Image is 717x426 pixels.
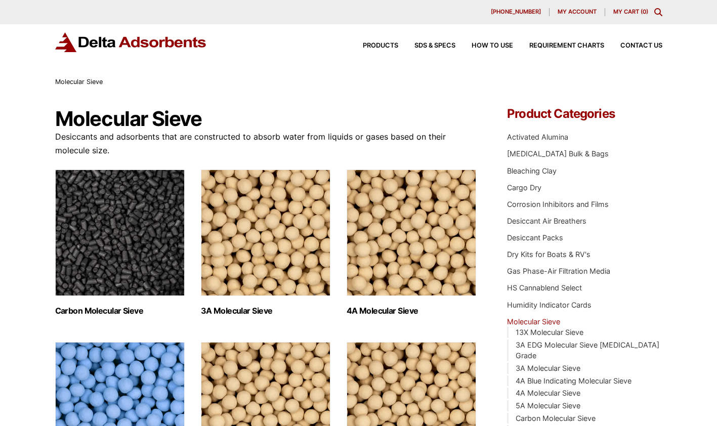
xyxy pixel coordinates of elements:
a: 4A Blue Indicating Molecular Sieve [516,376,631,385]
img: 3A Molecular Sieve [201,169,330,296]
a: Visit product category 4A Molecular Sieve [347,169,476,316]
a: 5A Molecular Sieve [516,401,580,410]
span: 0 [643,8,646,15]
a: Cargo Dry [507,183,541,192]
a: [MEDICAL_DATA] Bulk & Bags [507,149,609,158]
a: Products [347,42,398,49]
img: Delta Adsorbents [55,32,207,52]
a: HS Cannablend Select [507,283,582,292]
span: Molecular Sieve [55,78,103,86]
a: Desiccant Packs [507,233,563,242]
a: 13X Molecular Sieve [516,328,583,336]
a: Carbon Molecular Sieve [516,414,596,422]
img: 4A Molecular Sieve [347,169,476,296]
a: How to Use [455,42,513,49]
span: [PHONE_NUMBER] [491,9,541,15]
a: Molecular Sieve [507,317,560,326]
a: Visit product category Carbon Molecular Sieve [55,169,185,316]
a: Contact Us [604,42,662,49]
a: Humidity Indicator Cards [507,301,592,309]
a: 3A Molecular Sieve [516,364,580,372]
a: My account [550,8,605,16]
a: [PHONE_NUMBER] [483,8,550,16]
a: Gas Phase-Air Filtration Media [507,267,610,275]
h2: 3A Molecular Sieve [201,306,330,316]
div: Toggle Modal Content [654,8,662,16]
span: Contact Us [620,42,662,49]
a: Requirement Charts [513,42,604,49]
a: Dry Kits for Boats & RV's [507,250,591,259]
a: Corrosion Inhibitors and Films [507,200,609,208]
h1: Molecular Sieve [55,108,477,130]
span: How to Use [472,42,513,49]
h2: Carbon Molecular Sieve [55,306,185,316]
p: Desiccants and adsorbents that are constructed to absorb water from liquids or gases based on the... [55,130,477,157]
a: Desiccant Air Breathers [507,217,586,225]
a: Bleaching Clay [507,166,557,175]
a: 3A EDG Molecular Sieve [MEDICAL_DATA] Grade [516,340,659,360]
span: Requirement Charts [529,42,604,49]
h4: Product Categories [507,108,662,120]
img: Carbon Molecular Sieve [55,169,185,296]
h2: 4A Molecular Sieve [347,306,476,316]
a: Activated Alumina [507,133,568,141]
span: Products [363,42,398,49]
a: 4A Molecular Sieve [516,389,580,397]
a: Visit product category 3A Molecular Sieve [201,169,330,316]
a: SDS & SPECS [398,42,455,49]
a: My Cart (0) [613,8,648,15]
span: SDS & SPECS [414,42,455,49]
span: My account [558,9,597,15]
